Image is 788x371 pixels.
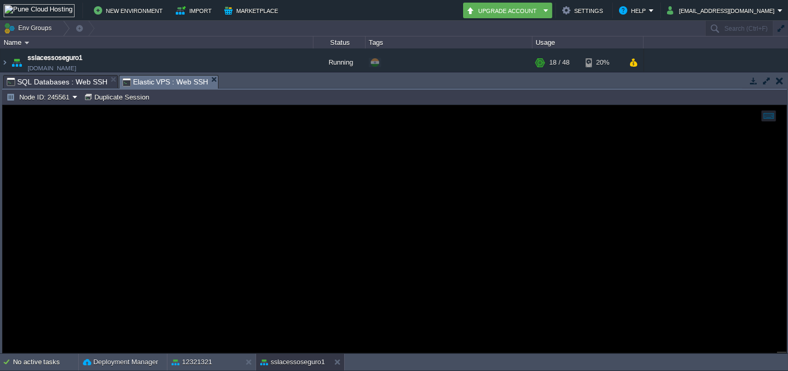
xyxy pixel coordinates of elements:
[176,4,215,17] button: Import
[13,354,78,370] div: No active tasks
[562,4,606,17] button: Settings
[466,4,540,17] button: Upgrade Account
[6,92,72,102] button: Node ID: 245561
[84,92,152,102] button: Duplicate Session
[9,48,24,77] img: AMDAwAAAACH5BAEAAAAALAAAAAABAAEAAAICRAEAOw==
[1,36,313,48] div: Name
[83,357,158,367] button: Deployment Manager
[549,48,569,77] div: 18 / 48
[123,76,209,89] span: Elastic VPS : Web SSH
[586,48,620,77] div: 20%
[533,36,643,48] div: Usage
[1,48,9,77] img: AMDAwAAAACH5BAEAAAAALAAAAAABAAEAAAICRAEAOw==
[7,76,107,88] span: SQL Databases : Web SSH
[94,4,166,17] button: New Environment
[366,36,532,48] div: Tags
[314,36,365,48] div: Status
[313,48,366,77] div: Running
[4,21,55,35] button: Env Groups
[619,4,649,17] button: Help
[28,63,76,73] span: [DOMAIN_NAME]
[28,53,82,63] a: sslacessoseguro1
[25,42,29,44] img: AMDAwAAAACH5BAEAAAAALAAAAAABAAEAAAICRAEAOw==
[4,4,75,17] img: Pune Cloud Hosting
[260,357,325,367] button: sslacessoseguro1
[667,4,778,17] button: [EMAIL_ADDRESS][DOMAIN_NAME]
[224,4,281,17] button: Marketplace
[172,357,212,367] button: 12321321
